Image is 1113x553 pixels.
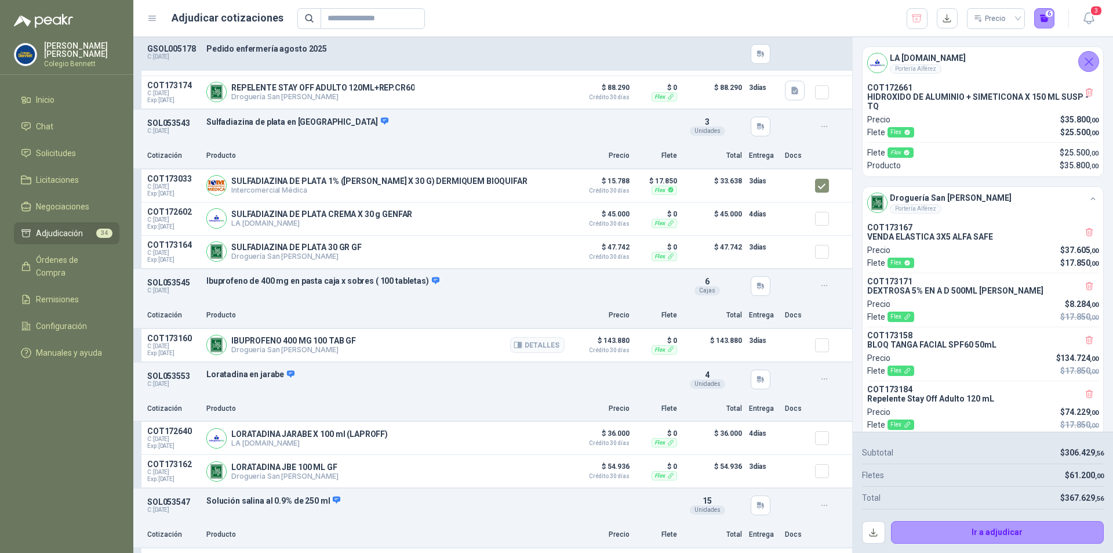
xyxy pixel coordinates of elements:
img: Company Logo [207,335,226,355]
p: $ [1060,146,1099,159]
span: Adjudicación [36,227,83,240]
p: Docs [785,150,808,161]
a: Solicitudes [14,142,119,164]
p: Pedido enfermería agosto 2025 [206,44,671,53]
a: Configuración [14,315,119,337]
a: Chat [14,115,119,138]
div: Portería Alférez [890,204,941,214]
p: $ 0 [636,240,677,254]
p: Colegio Bennett [44,60,119,67]
span: 6 [705,277,710,286]
p: Cotización [147,403,199,414]
p: Producto [206,403,565,414]
span: Chat [36,120,53,133]
span: Crédito 30 días [572,474,630,479]
p: 3 días [749,334,778,348]
span: ,00 [1090,162,1099,170]
p: HIDROXIDO DE ALUMINIO + SIMETICONA X 150 ML SUSP - TQ [867,92,1099,111]
span: 4 [705,370,710,379]
span: 15 [703,496,712,505]
span: ,00 [1090,355,1099,363]
p: Total [684,150,742,161]
img: Company Logo [207,209,226,228]
p: C: [DATE] [147,128,199,135]
p: COT173174 [147,81,199,90]
img: Company Logo [868,53,887,73]
div: Flex [652,438,677,447]
span: 61.200 [1070,471,1104,480]
p: C: [DATE] [147,507,199,514]
p: Droguería San [PERSON_NAME] [231,252,362,261]
span: 3 [705,117,710,126]
p: Producto [867,159,901,172]
p: $ 45.000 [684,207,742,230]
span: Remisiones [36,293,79,306]
a: Manuales y ayuda [14,342,119,364]
span: ,00 [1090,301,1099,309]
span: 3 [1090,5,1103,16]
p: $ [1060,310,1099,323]
p: Flete [636,150,677,161]
span: Licitaciones [36,174,79,186]
p: Flete [867,310,914,323]
h4: Droguería San [PERSON_NAME] [890,191,1012,204]
p: Precio [867,352,890,364]
p: Cotización [147,310,199,321]
span: Crédito 30 días [572,188,630,194]
span: C: [DATE] [147,216,199,223]
a: Adjudicación34 [14,222,119,244]
span: 35.800 [1065,115,1099,124]
img: Company Logo [207,242,226,261]
p: $ [1060,244,1099,256]
p: $ [1060,159,1099,172]
p: Flete [636,529,677,540]
p: $ [1060,364,1099,377]
div: Precio [974,10,1007,27]
span: ,00 [1090,422,1099,429]
p: COT173033 [147,174,199,183]
p: Solución salina al 0.9% de 250 ml [206,496,671,506]
span: C: [DATE] [147,343,199,350]
span: ,56 [1095,495,1104,503]
p: Precio [867,113,890,126]
p: COT172640 [147,427,199,436]
p: Precio [867,406,890,418]
div: Portería Alférez [890,64,941,74]
p: COT173184 [867,385,1099,394]
p: $ [1060,446,1104,459]
p: COT173158 [867,331,1099,340]
p: Sulfadiazina de plata en [GEOGRAPHIC_DATA] [206,117,671,127]
p: Docs [785,310,808,321]
span: ,00 [1090,117,1099,124]
p: $ 33.638 [684,174,742,197]
img: Company Logo [207,429,226,448]
span: 74.229 [1065,407,1099,417]
p: $ 54.936 [684,460,742,483]
h1: Adjudicar cotizaciones [172,10,283,26]
span: 35.800 [1064,161,1099,170]
p: $ 47.742 [572,240,630,260]
p: $ 0 [636,334,677,348]
span: Configuración [36,320,87,332]
p: Entrega [749,150,778,161]
p: Flete [867,146,914,159]
span: Crédito 30 días [572,348,630,353]
span: Exp: [DATE] [147,190,199,197]
p: C: [DATE] [147,53,199,60]
span: 17.850 [1065,258,1099,268]
div: Flex [652,345,677,355]
p: COT173167 [867,223,1099,232]
p: Precio [572,150,630,161]
span: Exp: [DATE] [147,97,199,104]
p: $ 88.290 [572,81,630,100]
span: 34 [96,229,112,238]
p: $ [1060,491,1104,504]
span: C: [DATE] [147,436,199,443]
p: $ 88.290 [684,81,742,104]
p: $ 17.850 [636,174,677,188]
span: ,00 [1095,472,1104,480]
span: Manuales y ayuda [36,346,102,359]
p: Total [862,491,881,504]
button: Ir a adjudicar [891,521,1104,544]
a: Órdenes de Compra [14,249,119,284]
